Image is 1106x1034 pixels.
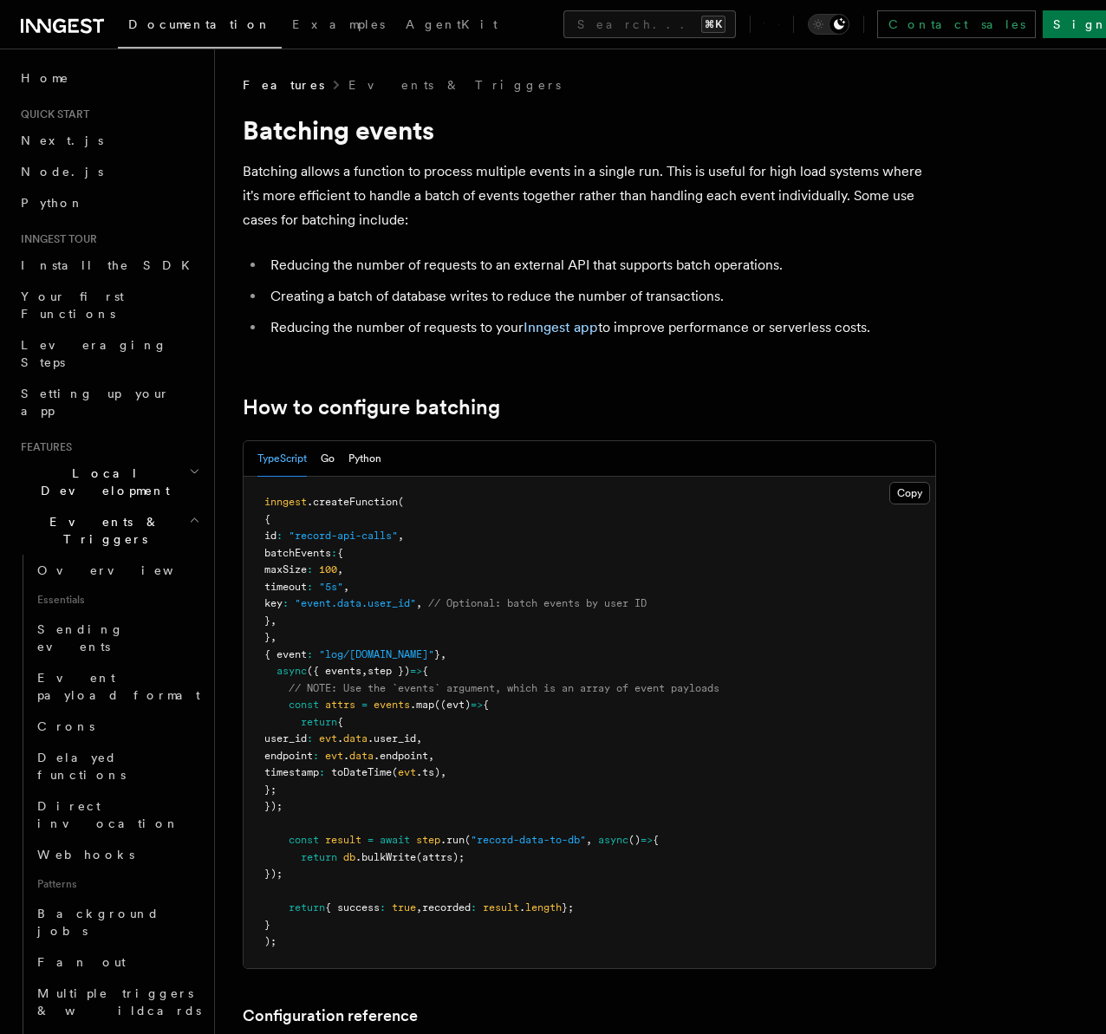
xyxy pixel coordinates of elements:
[319,563,337,576] span: 100
[307,581,313,593] span: :
[14,329,204,378] a: Leveraging Steps
[519,901,525,914] span: .
[30,711,204,742] a: Crons
[30,662,204,711] a: Event payload format
[37,799,179,830] span: Direct invocation
[270,615,276,627] span: ,
[14,281,204,329] a: Your first Functions
[877,10,1036,38] a: Contact sales
[264,648,307,660] span: { event
[361,665,368,677] span: ,
[276,665,307,677] span: async
[14,125,204,156] a: Next.js
[307,563,313,576] span: :
[14,465,189,499] span: Local Development
[14,156,204,187] a: Node.js
[30,898,204,946] a: Background jobs
[586,834,592,846] span: ,
[264,581,307,593] span: timeout
[264,750,313,762] span: endpoint
[301,851,337,863] span: return
[21,289,124,321] span: Your first Functions
[243,1004,418,1028] a: Configuration reference
[21,258,200,272] span: Install the SDK
[395,5,508,47] a: AgentKit
[37,955,126,969] span: Fan out
[243,159,936,232] p: Batching allows a function to process multiple events in a single run. This is useful for high lo...
[14,62,204,94] a: Home
[416,834,440,846] span: step
[392,766,398,778] span: (
[264,563,307,576] span: maxSize
[525,901,562,914] span: length
[471,699,483,711] span: =>
[440,648,446,660] span: ,
[889,482,930,504] button: Copy
[14,513,189,548] span: Events & Triggers
[21,196,84,210] span: Python
[343,732,368,745] span: data
[331,766,392,778] span: toDateTime
[264,935,276,947] span: );
[265,253,936,277] li: Reducing the number of requests to an external API that supports batch operations.
[471,901,477,914] span: :
[37,719,94,733] span: Crons
[337,563,343,576] span: ,
[325,834,361,846] span: result
[343,851,355,863] span: db
[563,10,736,38] button: Search...⌘K
[325,699,355,711] span: attrs
[319,766,325,778] span: :
[289,834,319,846] span: const
[368,834,374,846] span: =
[30,978,204,1026] a: Multiple triggers & wildcards
[319,648,434,660] span: "log/[DOMAIN_NAME]"
[14,440,72,454] span: Features
[30,946,204,978] a: Fan out
[331,547,337,559] span: :
[483,699,489,711] span: {
[337,716,343,728] span: {
[416,766,440,778] span: .ts)
[398,530,404,542] span: ,
[21,133,103,147] span: Next.js
[434,648,440,660] span: }
[319,732,337,745] span: evt
[289,699,319,711] span: const
[14,107,89,121] span: Quick start
[416,732,422,745] span: ,
[37,986,201,1018] span: Multiple triggers & wildcards
[307,665,361,677] span: ({ events
[343,750,349,762] span: .
[348,441,381,477] button: Python
[21,387,170,418] span: Setting up your app
[30,790,204,839] a: Direct invocation
[380,901,386,914] span: :
[282,5,395,47] a: Examples
[562,901,574,914] span: };
[243,395,500,419] a: How to configure batching
[380,834,410,846] span: await
[368,665,410,677] span: step })
[319,581,343,593] span: "5s"
[30,586,204,614] span: Essentials
[289,682,719,694] span: // NOTE: Use the `events` argument, which is an array of event payloads
[641,834,653,846] span: =>
[37,848,134,862] span: Webhooks
[37,563,216,577] span: Overview
[416,597,422,609] span: ,
[410,699,434,711] span: .map
[434,699,471,711] span: ((evt)
[524,319,598,335] a: Inngest app
[398,496,404,508] span: (
[343,581,349,593] span: ,
[301,716,337,728] span: return
[465,834,471,846] span: (
[30,839,204,870] a: Webhooks
[483,901,519,914] span: result
[440,766,446,778] span: ,
[349,750,374,762] span: data
[295,597,416,609] span: "event.data.user_id"
[14,458,204,506] button: Local Development
[598,834,628,846] span: async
